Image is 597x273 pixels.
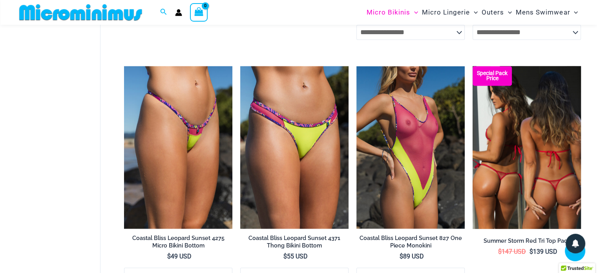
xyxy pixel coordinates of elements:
[363,1,581,24] nav: Site Navigation
[240,66,349,229] a: Coastal Bliss Leopard Sunset Thong Bikini 03Coastal Bliss Leopard Sunset 4371 Thong Bikini 02Coas...
[529,247,533,255] span: $
[283,252,308,260] bdi: 55 USD
[240,234,349,252] a: Coastal Bliss Leopard Sunset 4371 Thong Bikini Bottom
[356,234,465,249] h2: Coastal Bliss Leopard Sunset 827 One Piece Monokini
[16,4,145,21] img: MM SHOP LOGO FLAT
[356,66,465,229] a: Coastal Bliss Leopard Sunset 827 One Piece Monokini 06Coastal Bliss Leopard Sunset 827 One Piece ...
[482,2,504,22] span: Outers
[420,2,480,22] a: Micro LingerieMenu ToggleMenu Toggle
[480,2,514,22] a: OutersMenu ToggleMenu Toggle
[124,66,232,229] img: Coastal Bliss Leopard Sunset 4275 Micro Bikini 01
[504,2,512,22] span: Menu Toggle
[160,7,167,17] a: Search icon link
[283,252,287,260] span: $
[367,2,410,22] span: Micro Bikinis
[400,252,403,260] span: $
[190,3,208,21] a: View Shopping Cart, empty
[124,234,232,249] h2: Coastal Bliss Leopard Sunset 4275 Micro Bikini Bottom
[240,66,349,229] img: Coastal Bliss Leopard Sunset Thong Bikini 03
[167,252,171,260] span: $
[498,247,502,255] span: $
[400,252,424,260] bdi: 89 USD
[473,66,581,229] img: Summer Storm Red Tri Top Pack B
[473,66,581,229] a: Summer Storm Red Tri Top Pack F Summer Storm Red Tri Top Pack BSummer Storm Red Tri Top Pack B
[473,71,512,81] b: Special Pack Price
[516,2,570,22] span: Mens Swimwear
[498,247,526,255] bdi: 147 USD
[473,237,581,247] a: Summer Storm Red Tri Top Pack
[356,234,465,252] a: Coastal Bliss Leopard Sunset 827 One Piece Monokini
[422,2,470,22] span: Micro Lingerie
[473,237,581,244] h2: Summer Storm Red Tri Top Pack
[175,9,182,16] a: Account icon link
[365,2,420,22] a: Micro BikinisMenu ToggleMenu Toggle
[356,66,465,229] img: Coastal Bliss Leopard Sunset 827 One Piece Monokini 06
[124,234,232,252] a: Coastal Bliss Leopard Sunset 4275 Micro Bikini Bottom
[167,252,192,260] bdi: 49 USD
[514,2,580,22] a: Mens SwimwearMenu ToggleMenu Toggle
[529,247,557,255] bdi: 139 USD
[470,2,478,22] span: Menu Toggle
[410,2,418,22] span: Menu Toggle
[240,234,349,249] h2: Coastal Bliss Leopard Sunset 4371 Thong Bikini Bottom
[124,66,232,229] a: Coastal Bliss Leopard Sunset 4275 Micro Bikini 01Coastal Bliss Leopard Sunset 4275 Micro Bikini 0...
[570,2,578,22] span: Menu Toggle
